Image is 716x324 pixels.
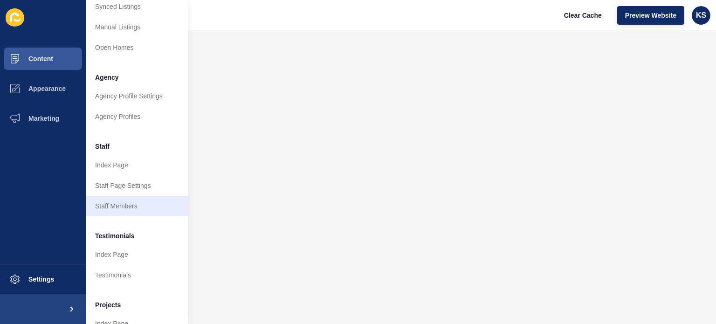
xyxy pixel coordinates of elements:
a: Staff Page Settings [86,175,188,196]
a: Manual Listings [86,17,188,37]
span: Agency [95,73,119,82]
a: Index Page [86,244,188,265]
button: Clear Cache [556,6,610,25]
a: Testimonials [86,265,188,285]
span: Clear Cache [564,11,602,20]
a: Open Homes [86,37,188,58]
span: KS [696,11,706,20]
span: Testimonials [95,231,135,241]
span: Staff [95,142,110,151]
a: Staff Members [86,196,188,216]
span: Preview Website [625,11,676,20]
button: Preview Website [617,6,684,25]
a: Index Page [86,155,188,175]
a: Agency Profile Settings [86,86,188,106]
span: Projects [95,300,121,310]
a: Agency Profiles [86,106,188,127]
